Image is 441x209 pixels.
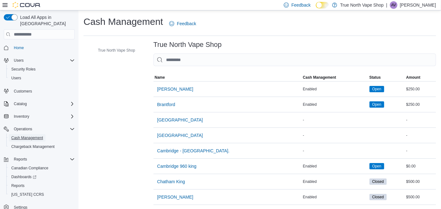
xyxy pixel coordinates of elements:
[302,147,368,155] div: -
[11,67,35,72] span: Security Roles
[11,166,48,171] span: Canadian Compliance
[9,134,75,142] span: Cash Management
[157,178,185,185] span: Chatham King
[302,193,368,201] div: Enabled
[11,174,36,179] span: Dashboards
[11,192,44,197] span: [US_STATE] CCRS
[11,155,75,163] span: Reports
[372,163,381,169] span: Open
[9,164,75,172] span: Canadian Compliance
[14,45,24,50] span: Home
[11,125,75,133] span: Operations
[405,193,436,201] div: $500.00
[369,163,384,169] span: Open
[405,116,436,124] div: -
[1,112,77,121] button: Inventory
[14,114,29,119] span: Inventory
[11,100,29,108] button: Catalog
[9,191,75,198] span: Washington CCRS
[405,74,436,81] button: Amount
[9,164,51,172] a: Canadian Compliance
[6,133,77,142] button: Cash Management
[157,117,203,123] span: [GEOGRAPHIC_DATA]
[9,182,75,189] span: Reports
[405,101,436,108] div: $250.00
[155,75,165,80] span: Name
[13,2,41,8] img: Cova
[11,88,35,95] a: Customers
[6,65,77,74] button: Security Roles
[1,99,77,108] button: Catalog
[167,17,198,30] a: Feedback
[9,143,75,150] span: Chargeback Management
[155,83,196,95] button: [PERSON_NAME]
[14,58,24,63] span: Users
[11,183,24,188] span: Reports
[9,191,46,198] a: [US_STATE] CCRS
[340,1,384,9] p: True North Vape Shop
[372,194,384,200] span: Closed
[155,129,206,142] button: [GEOGRAPHIC_DATA]
[155,175,188,188] button: Chatham King
[369,178,387,185] span: Closed
[14,127,32,132] span: Operations
[302,85,368,93] div: Enabled
[6,190,77,199] button: [US_STATE] CCRS
[302,116,368,124] div: -
[9,143,57,150] a: Chargeback Management
[11,100,75,108] span: Catalog
[369,75,381,80] span: Status
[9,182,27,189] a: Reports
[303,75,336,80] span: Cash Management
[9,74,24,82] a: Users
[369,194,387,200] span: Closed
[11,155,30,163] button: Reports
[155,114,206,126] button: [GEOGRAPHIC_DATA]
[11,57,75,64] span: Users
[11,144,55,149] span: Chargeback Management
[1,86,77,95] button: Customers
[177,20,196,27] span: Feedback
[98,48,135,53] span: True North Vape Shop
[14,89,32,94] span: Customers
[157,86,193,92] span: [PERSON_NAME]
[157,101,175,108] span: Brantford
[9,134,46,142] a: Cash Management
[157,148,230,154] span: Cambridge - [GEOGRAPHIC_DATA].
[153,41,222,48] h3: True North Vape Shop
[302,178,368,185] div: Enabled
[157,163,196,169] span: Cambridge 960 king
[11,135,43,140] span: Cash Management
[155,144,232,157] button: Cambridge - [GEOGRAPHIC_DATA].
[11,113,32,120] button: Inventory
[302,162,368,170] div: Enabled
[11,44,26,52] a: Home
[369,101,384,108] span: Open
[9,65,38,73] a: Security Roles
[155,191,196,203] button: [PERSON_NAME]
[18,14,75,27] span: Load All Apps in [GEOGRAPHIC_DATA]
[405,132,436,139] div: -
[6,181,77,190] button: Reports
[11,125,35,133] button: Operations
[14,101,27,106] span: Catalog
[400,1,436,9] p: [PERSON_NAME]
[9,65,75,73] span: Security Roles
[11,87,75,95] span: Customers
[153,54,436,66] input: This is a search bar. As you type, the results lower in the page will automatically filter.
[368,74,405,81] button: Status
[9,74,75,82] span: Users
[157,194,193,200] span: [PERSON_NAME]
[372,179,384,184] span: Closed
[316,2,329,8] input: Dark Mode
[14,157,27,162] span: Reports
[6,142,77,151] button: Chargeback Management
[1,43,77,52] button: Home
[11,113,75,120] span: Inventory
[153,74,302,81] button: Name
[11,76,21,81] span: Users
[155,98,178,111] button: Brantford
[390,1,397,9] div: AndrewOS Vape
[291,2,310,8] span: Feedback
[6,172,77,181] a: Dashboards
